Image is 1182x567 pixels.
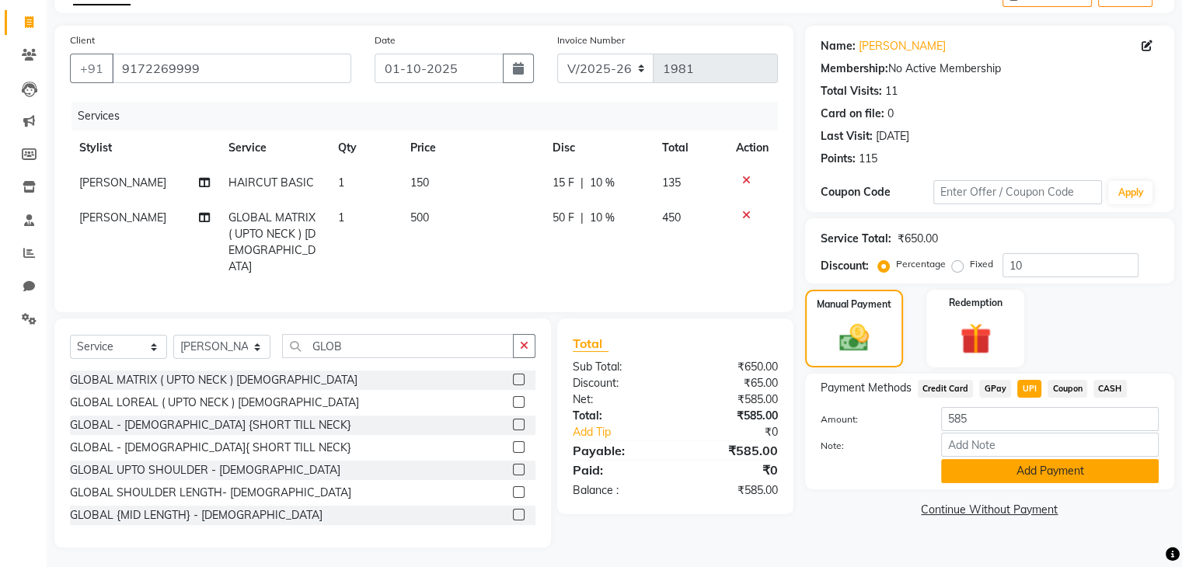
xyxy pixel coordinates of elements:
[675,375,790,391] div: ₹65.00
[1108,181,1152,204] button: Apply
[70,417,351,433] div: GLOBAL - [DEMOGRAPHIC_DATA] {SHORT TILL NECK}
[675,461,790,479] div: ₹0
[859,151,877,167] div: 115
[112,54,351,83] input: Search by Name/Mobile/Email/Code
[79,176,166,190] span: [PERSON_NAME]
[70,395,359,411] div: GLOBAL LOREAL ( UPTO NECK ) [DEMOGRAPHIC_DATA]
[808,502,1171,518] a: Continue Without Payment
[590,210,615,226] span: 10 %
[375,33,396,47] label: Date
[918,380,974,398] span: Credit Card
[885,83,898,99] div: 11
[573,336,608,352] span: Total
[821,184,933,200] div: Coupon Code
[821,231,891,247] div: Service Total:
[561,441,675,460] div: Payable:
[561,375,675,391] div: Discount:
[561,424,694,440] a: Add Tip
[70,440,351,456] div: GLOBAL - [DEMOGRAPHIC_DATA]{ SHORT TILL NECK}
[561,359,675,375] div: Sub Total:
[979,380,1011,398] span: GPay
[662,210,681,224] span: 450
[1093,380,1127,398] span: CASH
[933,180,1103,204] input: Enter Offer / Coupon Code
[70,372,357,388] div: GLOBAL MATRIX ( UPTO NECK ) [DEMOGRAPHIC_DATA]
[561,461,675,479] div: Paid:
[859,38,946,54] a: [PERSON_NAME]
[561,408,675,424] div: Total:
[817,297,891,311] label: Manual Payment
[553,175,574,191] span: 15 F
[219,130,329,165] th: Service
[896,257,946,271] label: Percentage
[653,130,727,165] th: Total
[809,412,929,426] label: Amount:
[70,485,351,501] div: GLOBAL SHOULDER LENGTH- [DEMOGRAPHIC_DATA]
[70,462,340,478] div: GLOBAL UPTO SHOULDER - [DEMOGRAPHIC_DATA]
[70,54,113,83] button: +91
[228,176,314,190] span: HAIRCUT BASIC
[727,130,778,165] th: Action
[694,424,789,440] div: ₹0
[821,258,869,274] div: Discount:
[898,231,938,247] div: ₹650.00
[581,175,584,191] span: |
[941,459,1159,483] button: Add Payment
[70,507,323,524] div: GLOBAL {MID LENGTH} - [DEMOGRAPHIC_DATA]
[410,176,429,190] span: 150
[821,61,1159,77] div: No Active Membership
[1048,380,1087,398] span: Coupon
[70,130,219,165] th: Stylist
[553,210,574,226] span: 50 F
[662,176,681,190] span: 135
[821,61,888,77] div: Membership:
[79,210,166,224] span: [PERSON_NAME]
[675,408,790,424] div: ₹585.00
[71,102,790,130] div: Services
[675,482,790,499] div: ₹585.00
[821,106,884,122] div: Card on file:
[70,33,95,47] label: Client
[675,391,790,408] div: ₹585.00
[581,210,584,226] span: |
[970,257,993,271] label: Fixed
[561,482,675,499] div: Balance :
[228,210,316,273] span: GLOBAL MATRIX ( UPTO NECK ) [DEMOGRAPHIC_DATA]
[410,210,429,224] span: 500
[821,38,856,54] div: Name:
[543,130,653,165] th: Disc
[950,319,1001,358] img: _gift.svg
[941,433,1159,457] input: Add Note
[675,441,790,460] div: ₹585.00
[821,151,856,167] div: Points:
[941,407,1159,431] input: Amount
[557,33,625,47] label: Invoice Number
[821,128,873,144] div: Last Visit:
[401,130,542,165] th: Price
[821,83,882,99] div: Total Visits:
[830,321,878,355] img: _cash.svg
[949,296,1002,310] label: Redemption
[821,380,912,396] span: Payment Methods
[338,176,344,190] span: 1
[809,439,929,453] label: Note:
[887,106,894,122] div: 0
[282,334,514,358] input: Search or Scan
[876,128,909,144] div: [DATE]
[590,175,615,191] span: 10 %
[675,359,790,375] div: ₹650.00
[561,391,675,408] div: Net:
[338,210,344,224] span: 1
[329,130,402,165] th: Qty
[1017,380,1041,398] span: UPI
